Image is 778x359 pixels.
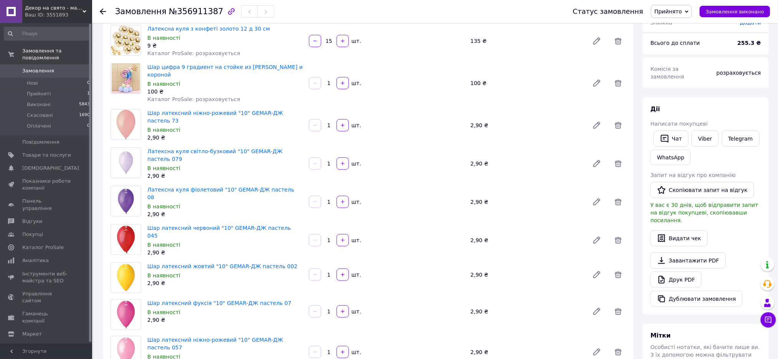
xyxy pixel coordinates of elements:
span: Замовлення [115,7,167,16]
span: Видалити [611,33,626,49]
img: Шар латексний ніжно-рожевий "10" GEMAR-ДЖ пастель 73 [111,110,141,139]
button: Чат з покупцем [761,312,776,328]
img: Латексна куля світло-бузковий "10" GEMAR-ДЖ пастель 079 [114,148,138,178]
img: Шар латексний фуксія "10" GEMAR-ДЖ пастель 07 [111,300,141,329]
div: 2,90 ₴ [467,235,586,246]
div: 2,90 ₴ [147,249,303,256]
span: Управління сайтом [22,290,71,304]
div: 2,90 ₴ [467,347,586,357]
button: Чат [654,131,689,147]
span: Відгуки [22,218,42,225]
span: В наявності [147,272,180,279]
a: Редагувати [589,118,605,133]
input: Пошук [4,27,91,41]
span: [DEMOGRAPHIC_DATA] [22,165,79,172]
a: Латексна куля фіолетовий "10" GEMAR-ДЖ пастель 08 [147,187,294,200]
img: Шар латексний червоний "10" GEMAR-ДЖ пастель 045 [111,225,141,254]
span: Каталог ProSale: розраховується [147,96,240,102]
a: Редагувати [589,233,605,248]
div: 9 ₴ [147,42,303,49]
div: 135 ₴ [467,36,586,46]
div: Статус замовлення [573,8,644,15]
a: Шар цифра 9 градиент на стойке из [PERSON_NAME] и короной [147,64,303,78]
img: Шар латексний жовтий "10" GEMAR-ДЖ пастель 002 [111,263,141,293]
span: Видалити [611,156,626,171]
span: Комісія за замовлення [651,66,684,80]
div: 2,90 ₴ [467,158,586,169]
a: Латексна куля світло-бузковий "10" GEMAR-ДЖ пастель 079 [147,148,282,162]
span: Замовлення та повідомлення [22,48,92,61]
div: 2,90 ₴ [467,120,586,131]
div: 2,90 ₴ [467,197,586,207]
a: WhatsApp [651,150,691,165]
button: Видати чек [651,230,708,246]
span: Мітки [651,332,671,339]
div: шт. [350,79,362,87]
div: 2,90 ₴ [467,306,586,317]
div: 2,90 ₴ [147,210,303,218]
span: Видалити [611,118,626,133]
span: Скасовані [27,112,53,119]
div: шт. [350,236,362,244]
div: 100 ₴ [467,78,586,89]
div: шт. [350,308,362,315]
div: шт. [350,37,362,45]
a: Латексна куля з конфеті золото 12 д 30 см [147,26,270,32]
span: Прийняті [27,90,51,97]
a: Шар латексний фуксія "10" GEMAR-ДЖ пастель 07 [147,300,291,306]
span: Замовлення [22,67,54,74]
span: Інструменти веб-майстра та SEO [22,270,71,284]
a: Шар латексний ніжно-рожевий "10" GEMAR-ДЖ пастель 057 [147,337,283,351]
span: Декор на свято - магазин повітряних куль та товарів для свята [25,5,83,11]
span: Видалити [611,233,626,248]
span: Написати покупцеві [651,121,708,127]
span: У вас є 30 днів, щоб відправити запит на відгук покупцеві, скопіювавши посилання. [651,202,758,223]
span: В наявності [147,203,180,210]
span: Повідомлення [22,139,59,146]
span: Гаманець компанії [22,310,71,324]
img: Латексна куля фіолетовий "10" GEMAR-ДЖ пастель 08 [112,186,140,216]
span: В наявності [147,127,180,133]
div: 2,90 ₴ [147,172,303,180]
span: Покупці [22,231,43,238]
a: Шар латексний ніжно-рожевий "10" GEMAR-ДЖ пастель 73 [147,110,283,124]
span: Додати [740,20,761,26]
div: 2,90 ₴ [147,316,303,324]
a: Редагувати [589,304,605,319]
span: В наявності [147,81,180,87]
span: В наявності [147,165,180,171]
span: Оплачені [27,123,51,130]
a: Редагувати [589,194,605,210]
span: Каталог ProSale [22,244,64,251]
span: Видалити [611,75,626,91]
div: шт. [350,348,362,356]
span: Видалити [611,267,626,282]
span: Товари та послуги [22,152,71,159]
b: 255.3 ₴ [738,40,761,46]
a: Друк PDF [651,272,702,288]
span: Аналітика [22,257,49,264]
span: 1 [87,90,90,97]
span: В наявності [147,309,180,315]
span: розраховується [717,70,761,76]
span: 0 [87,80,90,87]
span: Видалити [611,194,626,210]
a: Редагувати [589,75,605,91]
a: Telegram [722,131,760,147]
a: Редагувати [589,33,605,49]
span: Дії [651,105,660,113]
span: Виконані [27,101,51,108]
a: Завантажити PDF [651,252,726,269]
img: Латексна куля з конфеті золото 12 д 30 см [111,25,141,55]
img: Шар цифра 9 градиент на стойке из шаров и короной [112,64,140,93]
div: шт. [350,198,362,206]
span: Знижка [651,20,672,26]
span: В наявності [147,242,180,248]
span: Показники роботи компанії [22,178,71,192]
span: Запит на відгук про компанію [651,172,736,178]
span: 0 [87,123,90,130]
div: 100 ₴ [147,88,303,95]
a: Шар латексний червоний "10" GEMAR-ДЖ пастель 045 [147,225,291,239]
a: Редагувати [589,156,605,171]
span: Всього до сплати [651,40,700,46]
